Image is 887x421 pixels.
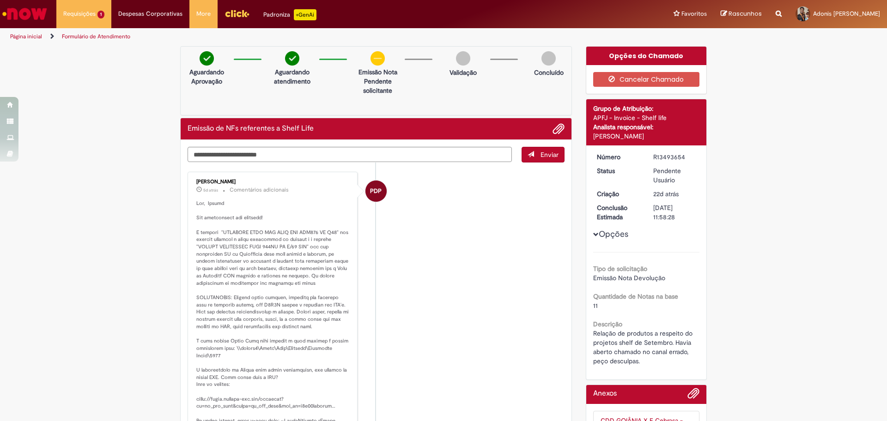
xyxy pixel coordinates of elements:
[285,51,299,66] img: check-circle-green.png
[593,390,617,398] h2: Anexos
[184,67,229,86] p: Aguardando Aprovação
[188,125,314,133] h2: Emissão de NFs referentes a Shelf Life Histórico de tíquete
[97,11,104,18] span: 1
[294,9,316,20] p: +GenAi
[118,9,182,18] span: Despesas Corporativas
[522,147,565,162] button: Enviar
[590,166,647,175] dt: Status
[456,51,470,66] img: img-circle-grey.png
[371,51,385,66] img: circle-minus.png
[7,28,584,45] ul: Trilhas de página
[196,9,211,18] span: More
[586,47,707,65] div: Opções do Chamado
[365,180,387,202] div: Paola De Paiva Batista
[553,123,565,135] button: Adicionar anexos
[593,320,622,328] b: Descrição
[62,33,130,40] a: Formulário de Atendimento
[355,77,400,95] p: Pendente solicitante
[593,132,700,141] div: [PERSON_NAME]
[593,122,700,132] div: Analista responsável:
[653,190,679,198] span: 22d atrás
[593,329,694,365] span: Relação de produtos a respeito do projetos shelf de Setembro. Havia aberto chamado no canal errad...
[200,51,214,66] img: check-circle-green.png
[203,187,218,193] span: 5d atrás
[541,51,556,66] img: img-circle-grey.png
[203,187,218,193] time: 25/09/2025 08:32:45
[370,180,382,202] span: PDP
[196,179,350,185] div: [PERSON_NAME]
[653,189,696,198] div: 08/09/2025 10:58:24
[593,265,647,273] b: Tipo de solicitação
[230,186,289,194] small: Comentários adicionais
[63,9,96,18] span: Requisições
[653,190,679,198] time: 08/09/2025 10:58:24
[534,68,564,77] p: Concluído
[450,68,477,77] p: Validação
[681,9,707,18] span: Favoritos
[593,113,700,122] div: APFJ - Invoice - Shelf life
[593,301,598,310] span: 11
[593,292,678,301] b: Quantidade de Notas na base
[593,274,665,282] span: Emissão Nota Devolução
[687,387,699,404] button: Adicionar anexos
[590,152,647,162] dt: Número
[813,10,880,18] span: Adonis [PERSON_NAME]
[653,152,696,162] div: R13493654
[225,6,249,20] img: click_logo_yellow_360x200.png
[721,10,762,18] a: Rascunhos
[590,203,647,222] dt: Conclusão Estimada
[653,166,696,185] div: Pendente Usuário
[593,104,700,113] div: Grupo de Atribuição:
[1,5,49,23] img: ServiceNow
[593,72,700,87] button: Cancelar Chamado
[653,203,696,222] div: [DATE] 11:58:28
[729,9,762,18] span: Rascunhos
[10,33,42,40] a: Página inicial
[263,9,316,20] div: Padroniza
[590,189,647,198] dt: Criação
[541,150,559,159] span: Enviar
[355,67,400,77] p: Emissão Nota
[188,147,512,162] textarea: Digite sua mensagem aqui...
[270,67,315,86] p: Aguardando atendimento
